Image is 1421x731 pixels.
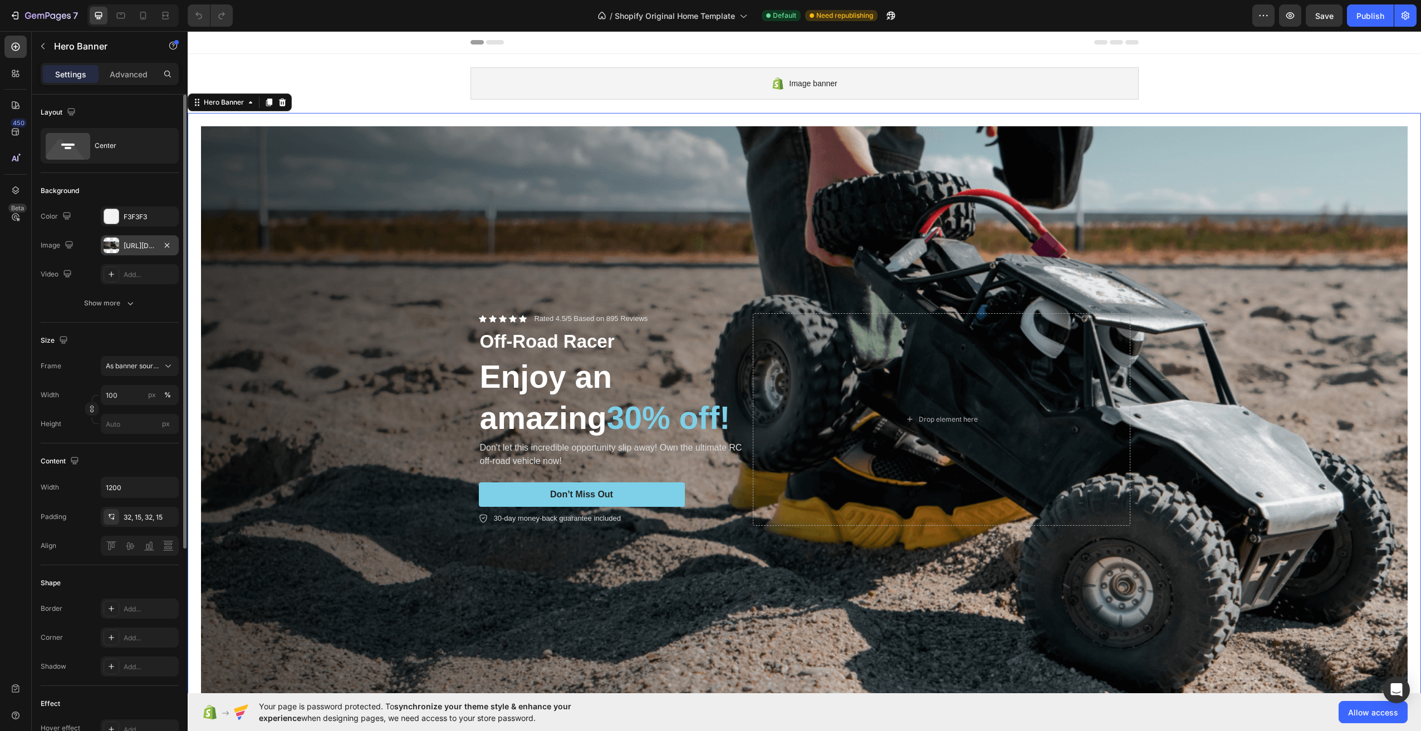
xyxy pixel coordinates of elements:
[615,10,735,22] span: Shopify Original Home Template
[41,578,61,588] div: Shape
[110,68,148,80] p: Advanced
[41,633,63,643] div: Corner
[419,369,543,404] span: 30% off!
[601,46,649,59] span: Image banner
[1347,4,1394,27] button: Publish
[731,384,790,393] div: Drop element here
[41,186,79,196] div: Background
[8,204,27,213] div: Beta
[41,238,76,253] div: Image
[41,541,56,551] div: Align
[306,482,433,493] p: 30-day money-back guarantee included
[41,604,62,614] div: Border
[1315,11,1334,21] span: Save
[610,10,612,22] span: /
[41,361,61,371] label: Frame
[41,512,66,522] div: Padding
[124,212,176,222] div: F3F3F3
[84,298,136,309] div: Show more
[41,419,61,429] label: Height
[1383,676,1410,703] div: Open Intercom Messenger
[41,105,78,120] div: Layout
[161,388,174,402] button: px
[1306,4,1342,27] button: Save
[55,68,86,80] p: Settings
[1348,707,1398,718] span: Allow access
[41,661,66,671] div: Shadow
[41,293,179,313] button: Show more
[1356,10,1384,22] div: Publish
[13,95,1220,681] div: Background Image
[291,451,497,476] button: Don’t Miss Out
[41,390,59,400] label: Width
[41,267,74,282] div: Video
[347,283,460,293] p: Rated 4.5/5 Based on 895 Reviews
[41,454,81,469] div: Content
[162,419,170,428] span: px
[41,333,70,348] div: Size
[259,700,615,724] span: Your page is password protected. To when designing pages, we need access to your store password.
[124,633,176,643] div: Add...
[124,270,176,280] div: Add...
[73,9,78,22] p: 7
[124,604,176,614] div: Add...
[292,410,560,437] p: Don't let this incredible opportunity slip away! Own the ultimate RC off-road vehicle now!
[124,662,176,672] div: Add...
[773,11,796,21] span: Default
[106,361,160,371] span: As banner source
[145,388,159,402] button: %
[54,39,149,53] p: Hero Banner
[124,241,156,251] div: [URL][DOMAIN_NAME]
[292,299,560,323] p: Off-Road Racer
[1339,701,1408,723] button: Allow access
[95,133,163,159] div: Center
[41,209,73,224] div: Color
[124,512,176,522] div: 32, 15, 32, 15
[148,390,156,400] div: px
[101,414,179,434] input: px
[291,324,561,408] h2: Enjoy an amazing
[164,390,171,400] div: %
[188,31,1421,693] iframe: Design area
[41,482,59,492] div: Width
[188,4,233,27] div: Undo/Redo
[14,66,58,76] div: Hero Banner
[101,385,179,405] input: px%
[101,356,179,376] button: As banner source
[11,118,27,127] div: 450
[816,11,873,21] span: Need republishing
[41,699,60,709] div: Effect
[362,458,425,470] div: Don’t Miss Out
[101,477,178,497] input: Auto
[259,702,571,723] span: synchronize your theme style & enhance your experience
[4,4,83,27] button: 7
